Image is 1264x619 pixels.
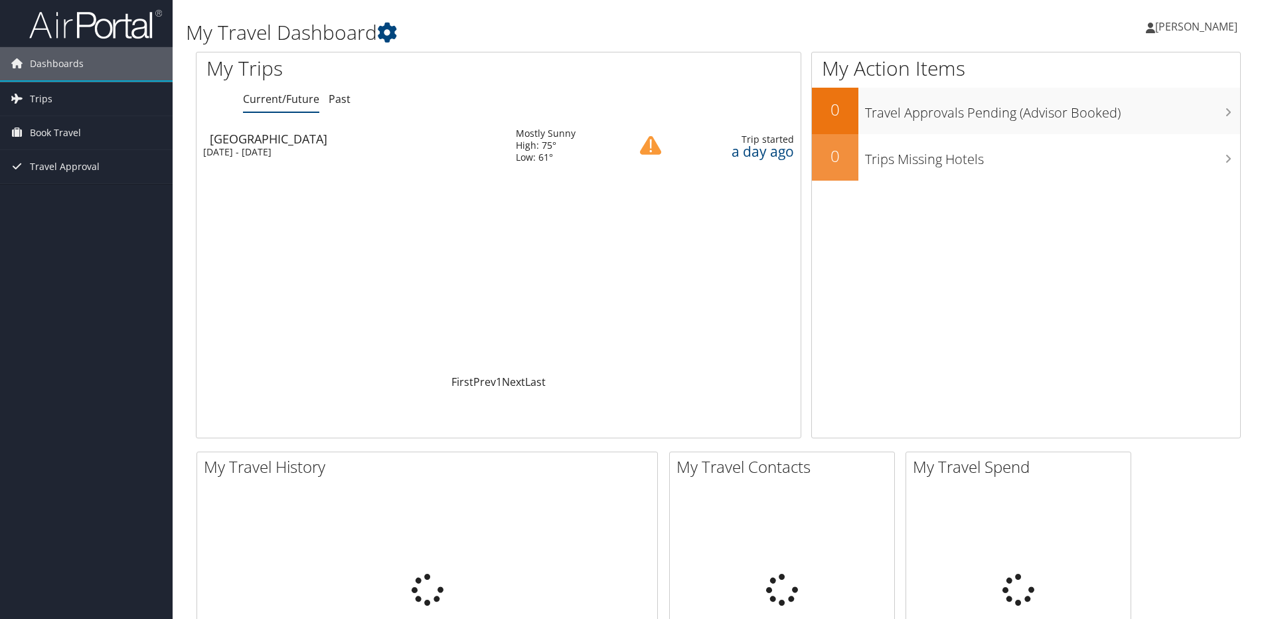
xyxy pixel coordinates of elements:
[502,375,525,389] a: Next
[203,146,496,158] div: [DATE] - [DATE]
[682,145,794,157] div: a day ago
[812,134,1240,181] a: 0Trips Missing Hotels
[243,92,319,106] a: Current/Future
[1146,7,1251,46] a: [PERSON_NAME]
[812,88,1240,134] a: 0Travel Approvals Pending (Advisor Booked)
[812,98,858,121] h2: 0
[29,9,162,40] img: airportal-logo.png
[676,456,894,478] h2: My Travel Contacts
[516,151,576,163] div: Low: 61°
[186,19,896,46] h1: My Travel Dashboard
[525,375,546,389] a: Last
[516,128,576,139] div: Mostly Sunny
[30,116,81,149] span: Book Travel
[30,150,100,183] span: Travel Approval
[812,145,858,167] h2: 0
[640,135,661,156] img: alert-flat-solid-caution.png
[204,456,657,478] h2: My Travel History
[865,143,1240,169] h3: Trips Missing Hotels
[206,54,539,82] h1: My Trips
[473,375,496,389] a: Prev
[451,375,473,389] a: First
[516,139,576,151] div: High: 75°
[1155,19,1237,34] span: [PERSON_NAME]
[210,133,503,145] div: [GEOGRAPHIC_DATA]
[913,456,1131,478] h2: My Travel Spend
[30,47,84,80] span: Dashboards
[329,92,351,106] a: Past
[30,82,52,116] span: Trips
[812,54,1240,82] h1: My Action Items
[865,97,1240,122] h3: Travel Approvals Pending (Advisor Booked)
[682,133,794,145] div: Trip started
[496,375,502,389] a: 1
